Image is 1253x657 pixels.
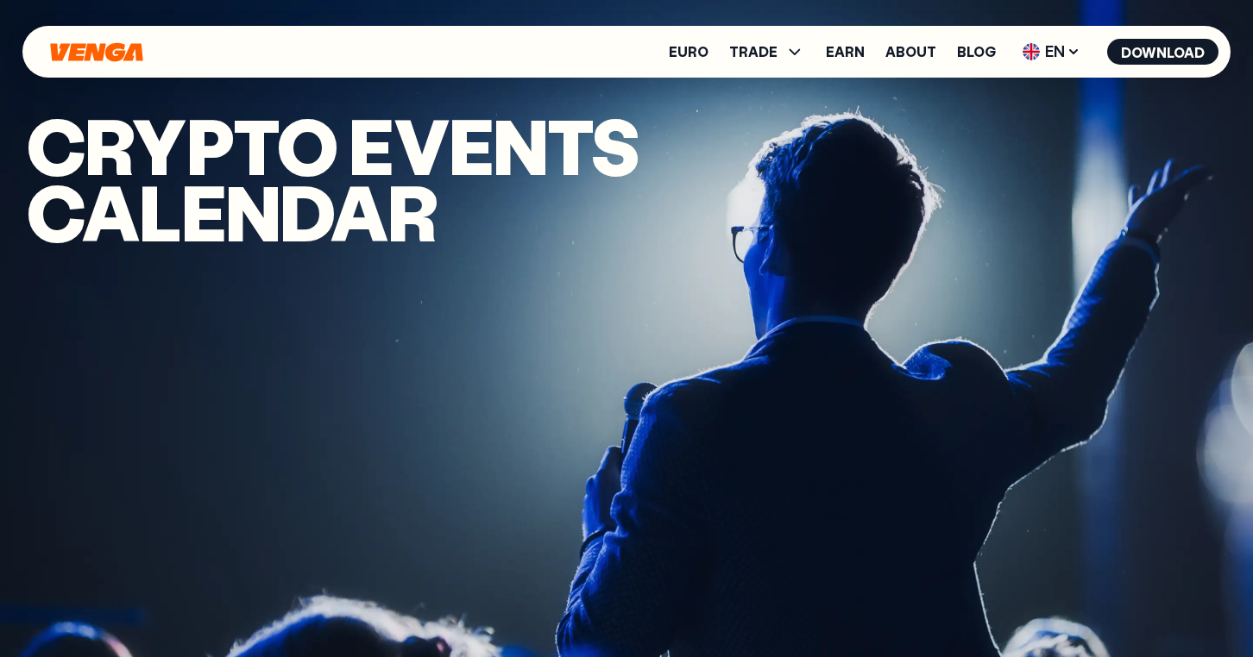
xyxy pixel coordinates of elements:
img: flag-uk [1023,43,1040,60]
a: About [885,45,936,59]
a: Blog [957,45,996,59]
a: Euro [669,45,708,59]
a: Earn [826,45,865,59]
h1: Crypto Events Calendar [26,112,673,244]
span: TRADE [729,45,778,59]
svg: Home [48,42,145,62]
button: Download [1107,39,1218,65]
span: EN [1017,38,1086,66]
span: TRADE [729,41,805,62]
